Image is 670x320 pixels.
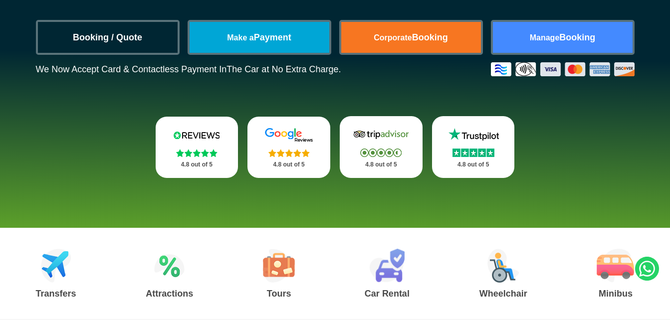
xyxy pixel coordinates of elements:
[340,116,423,178] a: Tripadvisor Stars 4.8 out of 5
[167,159,227,171] p: 4.8 out of 5
[259,128,319,143] img: Google
[247,117,330,178] a: Google Stars 4.8 out of 5
[432,116,515,178] a: Trustpilot Stars 4.8 out of 5
[597,249,634,283] img: Minibus
[41,249,71,283] img: Airport Transfers
[479,289,527,298] h3: Wheelchair
[258,159,319,171] p: 4.8 out of 5
[351,127,411,142] img: Tripadvisor
[530,33,560,42] span: Manage
[154,249,185,283] img: Attractions
[167,128,226,143] img: Reviews.io
[452,149,494,157] img: Stars
[493,22,633,53] a: ManageBooking
[146,289,193,298] h3: Attractions
[268,149,310,157] img: Stars
[365,289,410,298] h3: Car Rental
[369,249,405,283] img: Car Rental
[36,64,341,75] p: We Now Accept Card & Contactless Payment In
[487,249,519,283] img: Wheelchair
[443,159,504,171] p: 4.8 out of 5
[263,249,295,283] img: Tours
[351,159,412,171] p: 4.8 out of 5
[360,149,402,157] img: Stars
[156,117,238,178] a: Reviews.io Stars 4.8 out of 5
[597,289,634,298] h3: Minibus
[444,127,503,142] img: Trustpilot
[491,62,635,76] img: Credit And Debit Cards
[226,64,341,74] span: The Car at No Extra Charge.
[38,22,178,53] a: Booking / Quote
[263,289,295,298] h3: Tours
[190,22,329,53] a: Make aPayment
[341,22,481,53] a: CorporateBooking
[227,33,253,42] span: Make a
[374,33,412,42] span: Corporate
[176,149,218,157] img: Stars
[36,289,76,298] h3: Transfers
